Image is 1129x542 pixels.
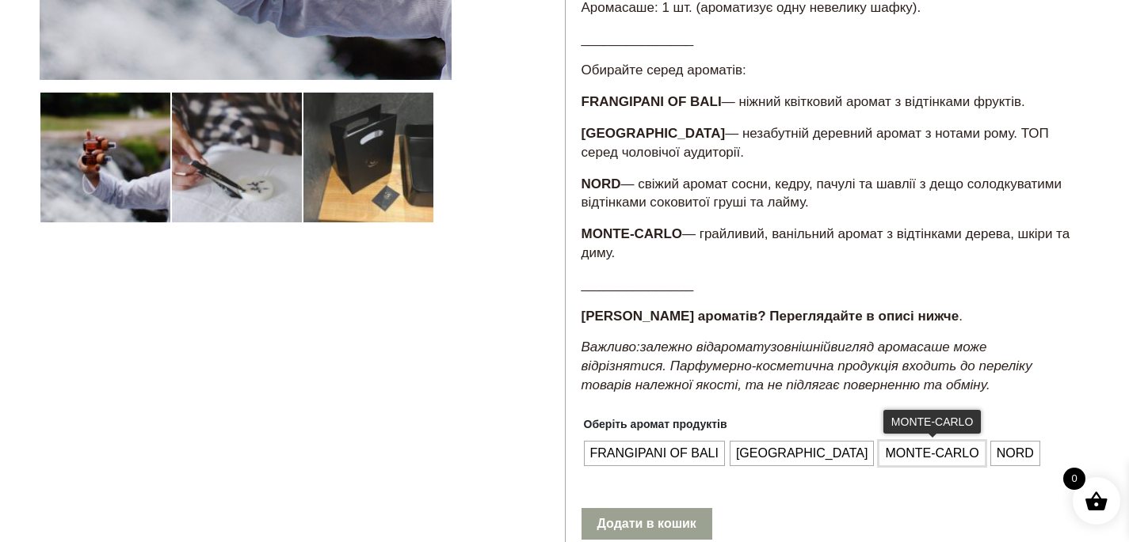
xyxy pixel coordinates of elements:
[582,176,621,191] strong: NORD
[585,442,724,465] li: FRANGIPANI OF BALI
[582,275,1074,294] p: _______________
[881,441,982,466] span: MONTE-CARLO
[730,442,874,465] li: MONACO
[582,225,1074,263] p: — грайливий, ванільний аромат з відтінками дерева, шкіри та диму.
[582,226,682,241] strong: MONTE-CARLO
[582,339,640,354] em: Важливо:
[1063,468,1085,490] span: 0
[640,339,692,354] em: залежно
[582,508,712,540] button: Додати в кошик
[582,124,1074,162] p: — незабутній деревний аромат з нотами рому. ТОП серед чоловічої аудиторії.
[879,442,984,465] li: MONTE-CARLO
[582,30,1074,49] p: _______________
[582,94,722,109] strong: FRANGIPANI OF BALI
[582,175,1074,213] p: — свіжий аромат сосни, кедру, пачулі та шавлії з дещо солодкуватими відтінками соковитої груші та...
[584,411,727,437] label: Оберіть аромат продуктів
[993,441,1038,466] span: NORD
[582,126,726,141] strong: [GEOGRAPHIC_DATA]
[582,61,1074,80] p: Обирайте серед ароматів:
[714,339,771,354] em: аромату
[991,442,1039,465] li: NORD
[696,339,714,354] em: від
[732,441,872,466] span: [GEOGRAPHIC_DATA]
[582,309,959,324] strong: [PERSON_NAME] ароматів? Переглядайте в описі нижче
[586,441,723,466] span: FRANGIPANI OF BALI
[582,438,1039,468] ul: Оберіть аромат продуктів
[582,93,1074,112] p: — ніжний квітковий аромат з відтінками фруктів.
[582,307,1074,326] p: .
[582,339,1032,392] em: вигляд аромасаше може відрізнятися. Парфумерно-косметична продукція входить до переліку товарів н...
[771,339,831,354] em: зовнішній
